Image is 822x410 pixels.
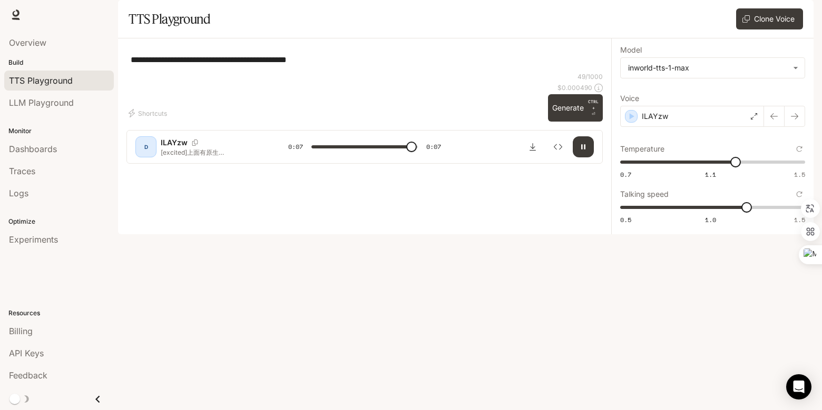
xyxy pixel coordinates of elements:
[547,136,569,157] button: Inspect
[620,95,639,102] p: Voice
[794,215,805,224] span: 1.5
[642,111,668,122] p: ILAYzw
[794,170,805,179] span: 1.5
[628,63,788,73] div: inworld-tts-1-max
[705,170,716,179] span: 1.1
[161,148,263,157] p: [excited]上面有原生[PERSON_NAME]和“幽灵”样本！Блин！要是陨石雨把地形毁了，矿脉坐标就全乱了！
[786,374,811,399] div: Open Intercom Messenger
[578,72,603,81] p: 49 / 1000
[138,138,154,155] div: D
[620,191,669,198] p: Talking speed
[588,98,599,117] p: ⏎
[620,46,642,54] p: Model
[794,143,805,155] button: Reset to default
[620,145,664,153] p: Temperature
[705,215,716,224] span: 1.0
[188,139,202,146] button: Copy Voice ID
[621,58,805,78] div: inworld-tts-1-max
[288,142,303,152] span: 0:07
[426,142,441,152] span: 0:07
[620,170,631,179] span: 0.7
[794,188,805,200] button: Reset to default
[548,94,603,122] button: GenerateCTRL +⏎
[557,83,592,92] p: $ 0.000490
[522,136,543,157] button: Download audio
[126,105,171,122] button: Shortcuts
[620,215,631,224] span: 0.5
[588,98,599,111] p: CTRL +
[161,137,188,148] p: ILAYzw
[736,8,803,29] button: Clone Voice
[129,8,210,29] h1: TTS Playground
